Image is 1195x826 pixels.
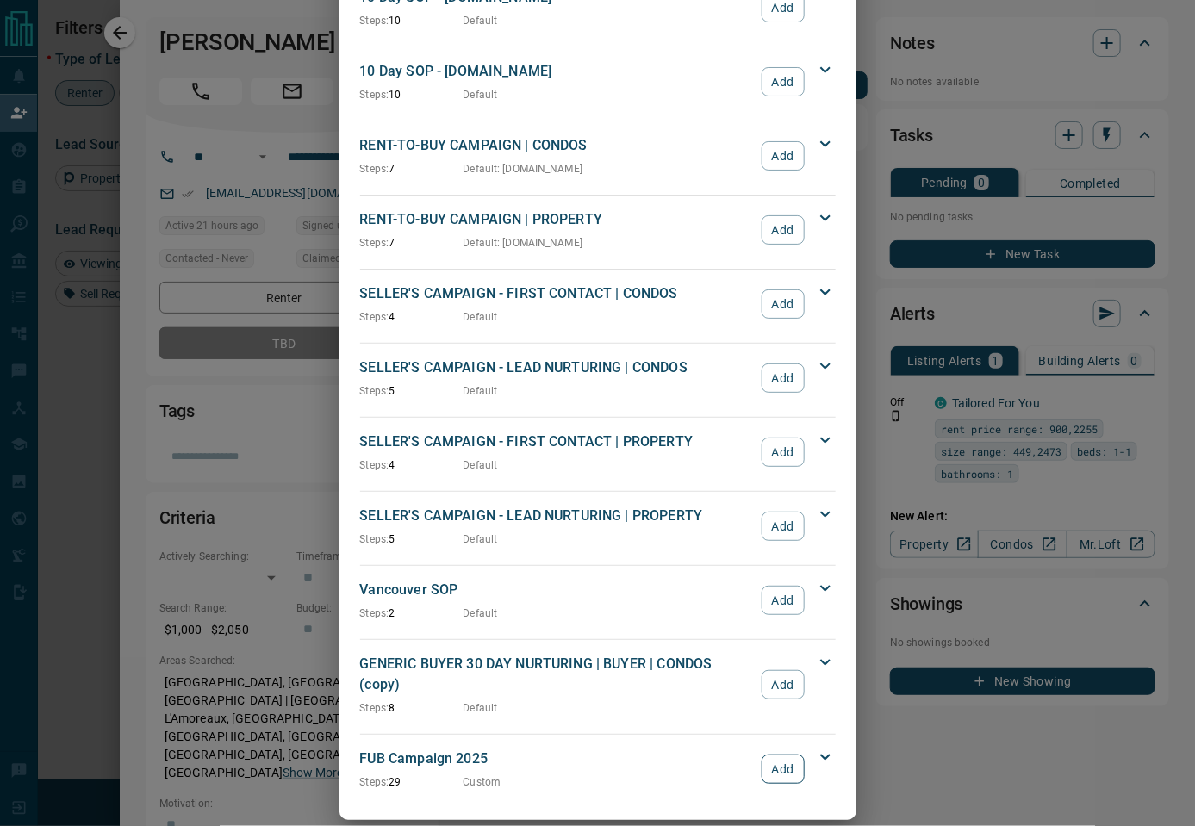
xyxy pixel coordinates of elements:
p: Vancouver SOP [360,580,754,600]
div: SELLER'S CAMPAIGN - LEAD NURTURING | PROPERTYSteps:5DefaultAdd [360,502,836,550]
button: Add [762,363,804,393]
p: Custom [464,774,501,790]
span: Steps: [360,607,389,619]
p: 8 [360,700,464,716]
p: 10 Day SOP - [DOMAIN_NAME] [360,61,754,82]
p: Default [464,457,498,473]
div: SELLER'S CAMPAIGN - FIRST CONTACT | PROPERTYSteps:4DefaultAdd [360,428,836,476]
p: SELLER'S CAMPAIGN - LEAD NURTURING | CONDOS [360,357,754,378]
p: Default [464,383,498,399]
p: 29 [360,774,464,790]
button: Add [762,67,804,96]
p: Default : [DOMAIN_NAME] [464,235,583,251]
button: Add [762,670,804,699]
button: Add [762,141,804,171]
span: Steps: [360,237,389,249]
div: FUB Campaign 2025Steps:29CustomAdd [360,745,836,793]
span: Steps: [360,311,389,323]
div: 10 Day SOP - [DOMAIN_NAME]Steps:10DefaultAdd [360,58,836,106]
p: 7 [360,235,464,251]
span: Steps: [360,89,389,101]
button: Add [762,438,804,467]
span: Steps: [360,776,389,788]
p: Default [464,700,498,716]
p: SELLER'S CAMPAIGN - FIRST CONTACT | PROPERTY [360,432,754,452]
p: 10 [360,13,464,28]
p: GENERIC BUYER 30 DAY NURTURING | BUYER | CONDOS (copy) [360,654,754,695]
p: Default [464,13,498,28]
p: Default [464,606,498,621]
p: SELLER'S CAMPAIGN - FIRST CONTACT | CONDOS [360,283,754,304]
p: Default [464,531,498,547]
p: 7 [360,161,464,177]
button: Add [762,289,804,319]
span: Steps: [360,459,389,471]
span: Steps: [360,15,389,27]
span: Steps: [360,533,389,545]
p: FUB Campaign 2025 [360,748,754,769]
div: GENERIC BUYER 30 DAY NURTURING | BUYER | CONDOS (copy)Steps:8DefaultAdd [360,650,836,719]
div: RENT-TO-BUY CAMPAIGN | CONDOSSteps:7Default: [DOMAIN_NAME]Add [360,132,836,180]
span: Steps: [360,163,389,175]
button: Add [762,755,804,784]
p: 10 [360,87,464,102]
span: Steps: [360,385,389,397]
p: Default [464,87,498,102]
p: 5 [360,383,464,399]
button: Add [762,512,804,541]
button: Add [762,586,804,615]
div: SELLER'S CAMPAIGN - LEAD NURTURING | CONDOSSteps:5DefaultAdd [360,354,836,402]
p: RENT-TO-BUY CAMPAIGN | CONDOS [360,135,754,156]
button: Add [762,215,804,245]
p: 5 [360,531,464,547]
span: Steps: [360,702,389,714]
p: 4 [360,457,464,473]
p: SELLER'S CAMPAIGN - LEAD NURTURING | PROPERTY [360,506,754,526]
p: Default [464,309,498,325]
p: RENT-TO-BUY CAMPAIGN | PROPERTY [360,209,754,230]
p: 2 [360,606,464,621]
div: Vancouver SOPSteps:2DefaultAdd [360,576,836,624]
p: Default : [DOMAIN_NAME] [464,161,583,177]
div: SELLER'S CAMPAIGN - FIRST CONTACT | CONDOSSteps:4DefaultAdd [360,280,836,328]
div: RENT-TO-BUY CAMPAIGN | PROPERTYSteps:7Default: [DOMAIN_NAME]Add [360,206,836,254]
p: 4 [360,309,464,325]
